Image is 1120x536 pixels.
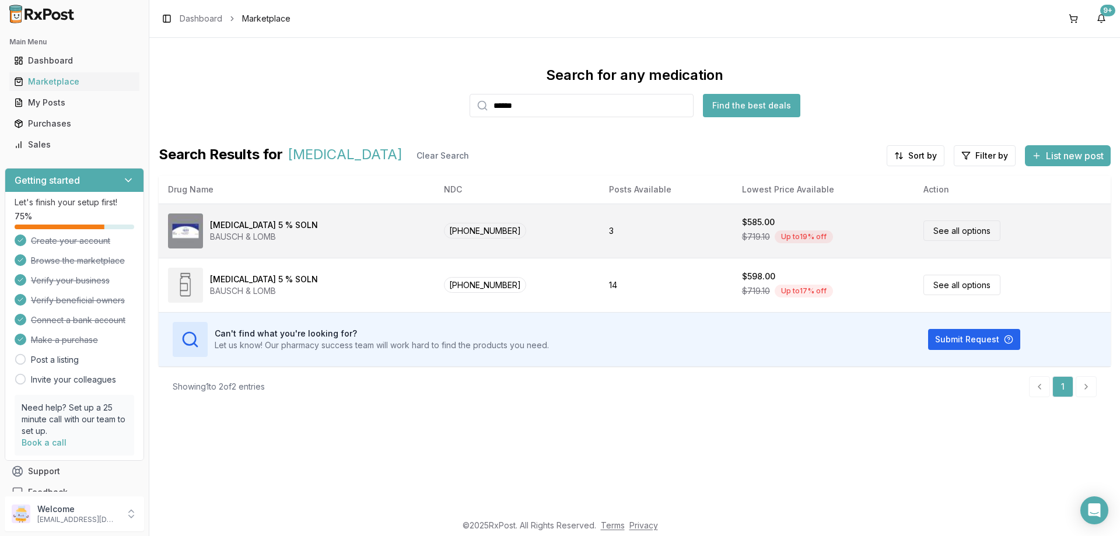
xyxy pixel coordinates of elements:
div: $585.00 [742,216,775,228]
button: List new post [1025,145,1111,166]
th: Lowest Price Available [733,176,914,204]
h2: Main Menu [9,37,139,47]
button: 9+ [1092,9,1111,28]
a: Marketplace [9,71,139,92]
span: Connect a bank account [31,314,125,326]
a: Invite your colleagues [31,374,116,386]
a: Privacy [629,520,658,530]
button: Sales [5,135,144,154]
button: Sort by [887,145,944,166]
span: [PHONE_NUMBER] [444,277,526,293]
div: 9+ [1100,5,1115,16]
a: Dashboard [180,13,222,24]
span: $719.10 [742,285,770,297]
span: Make a purchase [31,334,98,346]
a: Book a call [22,437,66,447]
div: Open Intercom Messenger [1080,496,1108,524]
span: Sort by [908,150,937,162]
span: Marketplace [242,13,290,24]
button: My Posts [5,93,144,112]
a: My Posts [9,92,139,113]
span: List new post [1046,149,1104,163]
th: Drug Name [159,176,435,204]
img: Xiidra 5 % SOLN [168,213,203,248]
div: Purchases [14,118,135,129]
p: Let's finish your setup first! [15,197,134,208]
button: Submit Request [928,329,1020,350]
button: Clear Search [407,145,478,166]
div: Sales [14,139,135,150]
a: See all options [923,275,1000,295]
th: Action [914,176,1111,204]
span: [MEDICAL_DATA] [288,145,402,166]
div: Search for any medication [546,66,723,85]
button: Marketplace [5,72,144,91]
td: 14 [600,258,733,312]
p: Welcome [37,503,118,515]
button: Support [5,461,144,482]
button: Dashboard [5,51,144,70]
a: Terms [601,520,625,530]
a: List new post [1025,151,1111,163]
button: Find the best deals [703,94,800,117]
img: Xiidra 5 % SOLN [168,268,203,303]
div: $598.00 [742,271,775,282]
img: User avatar [12,505,30,523]
div: [MEDICAL_DATA] 5 % SOLN [210,274,318,285]
span: Create your account [31,235,110,247]
span: [PHONE_NUMBER] [444,223,526,239]
p: [EMAIL_ADDRESS][DOMAIN_NAME] [37,515,118,524]
span: $719.10 [742,231,770,243]
span: Browse the marketplace [31,255,125,267]
button: Purchases [5,114,144,133]
div: BAUSCH & LOMB [210,285,318,297]
nav: breadcrumb [180,13,290,24]
div: My Posts [14,97,135,108]
div: Up to 17 % off [775,285,833,297]
div: Dashboard [14,55,135,66]
span: Filter by [975,150,1008,162]
p: Let us know! Our pharmacy success team will work hard to find the products you need. [215,339,549,351]
div: Up to 19 % off [775,230,833,243]
nav: pagination [1029,376,1097,397]
a: Sales [9,134,139,155]
th: Posts Available [600,176,733,204]
span: 75 % [15,211,32,222]
h3: Getting started [15,173,80,187]
button: Feedback [5,482,144,503]
div: Marketplace [14,76,135,87]
a: Purchases [9,113,139,134]
img: RxPost Logo [5,5,79,23]
div: BAUSCH & LOMB [210,231,318,243]
span: Verify your business [31,275,110,286]
a: 1 [1052,376,1073,397]
span: Search Results for [159,145,283,166]
a: Dashboard [9,50,139,71]
h3: Can't find what you're looking for? [215,328,549,339]
div: Showing 1 to 2 of 2 entries [173,381,265,393]
button: Filter by [954,145,1016,166]
a: Post a listing [31,354,79,366]
span: Feedback [28,486,68,498]
div: [MEDICAL_DATA] 5 % SOLN [210,219,318,231]
span: Verify beneficial owners [31,295,125,306]
th: NDC [435,176,600,204]
a: See all options [923,220,1000,241]
p: Need help? Set up a 25 minute call with our team to set up. [22,402,127,437]
td: 3 [600,204,733,258]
